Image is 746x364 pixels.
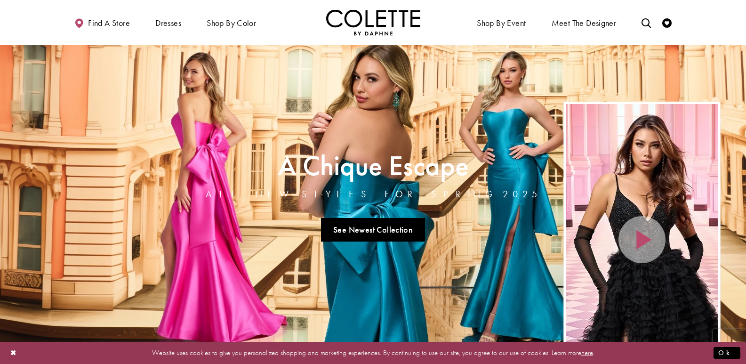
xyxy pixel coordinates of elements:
p: Website uses cookies to give you personalized shopping and marketing experiences. By continuing t... [68,347,678,359]
a: See Newest Collection A Chique Escape All New Styles For Spring 2025 [321,218,425,242]
span: Shop By Event [477,18,526,28]
a: Toggle search [639,9,653,35]
a: Find a store [72,9,132,35]
a: Meet the designer [549,9,619,35]
button: Submit Dialog [714,347,740,359]
a: Check Wishlist [660,9,674,35]
ul: Slider Links [203,214,544,245]
span: Dresses [155,18,181,28]
span: Find a store [88,18,130,28]
span: Shop by color [207,18,256,28]
a: here [581,348,593,357]
img: Colette by Daphne [326,9,420,35]
a: Visit Home Page [326,9,420,35]
span: Dresses [153,9,184,35]
span: Shop by color [204,9,258,35]
span: Meet the designer [552,18,617,28]
button: Close Dialog [6,345,22,361]
span: Shop By Event [474,9,528,35]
